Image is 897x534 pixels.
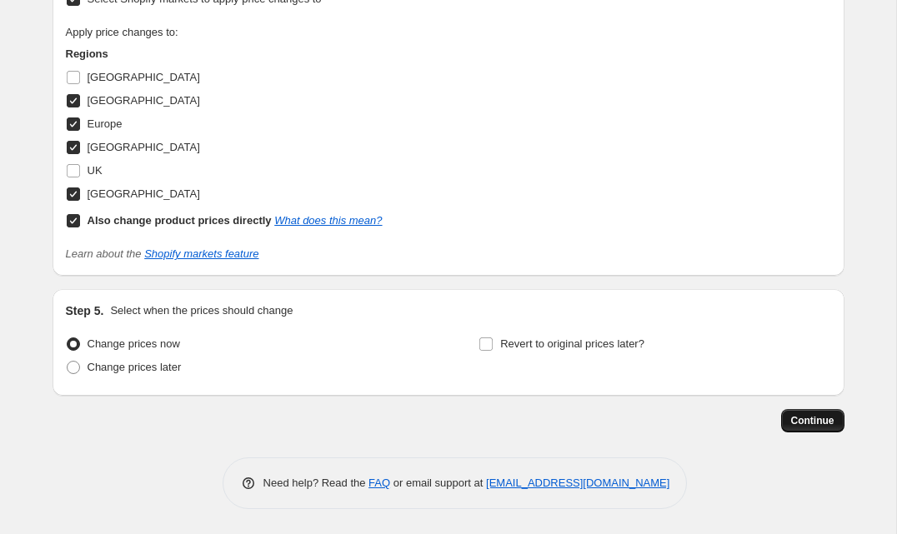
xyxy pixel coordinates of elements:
a: Shopify markets feature [144,247,258,260]
a: FAQ [368,477,390,489]
b: Also change product prices directly [88,214,272,227]
span: Europe [88,117,123,130]
span: Revert to original prices later? [500,337,644,350]
p: Select when the prices should change [110,302,293,319]
span: or email support at [390,477,486,489]
span: Continue [791,414,834,427]
i: Learn about the [66,247,259,260]
span: Apply price changes to: [66,26,178,38]
span: [GEOGRAPHIC_DATA] [88,71,200,83]
span: [GEOGRAPHIC_DATA] [88,141,200,153]
h2: Step 5. [66,302,104,319]
button: Continue [781,409,844,432]
span: Change prices now [88,337,180,350]
span: [GEOGRAPHIC_DATA] [88,187,200,200]
span: [GEOGRAPHIC_DATA] [88,94,200,107]
span: UK [88,164,103,177]
span: Need help? Read the [263,477,369,489]
span: Change prices later [88,361,182,373]
a: [EMAIL_ADDRESS][DOMAIN_NAME] [486,477,669,489]
a: What does this mean? [274,214,382,227]
h3: Regions [66,46,383,62]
